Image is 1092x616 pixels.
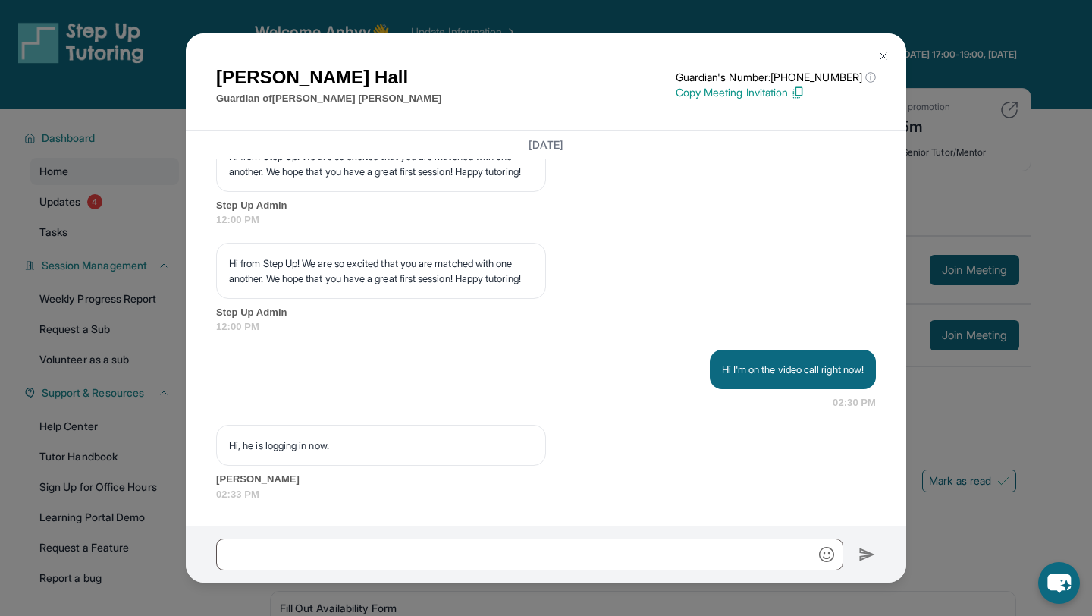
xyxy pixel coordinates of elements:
span: [PERSON_NAME] [216,472,876,487]
img: Emoji [819,547,834,562]
span: 02:33 PM [216,487,876,502]
span: 12:00 PM [216,212,876,228]
p: Guardian of [PERSON_NAME] [PERSON_NAME] [216,91,441,106]
h1: [PERSON_NAME] Hall [216,64,441,91]
span: Step Up Admin [216,305,876,320]
p: Hi, he is logging in now. [229,438,533,453]
p: Hi from Step Up! We are so excited that you are matched with one another. We hope that you have a... [229,256,533,286]
img: Close Icon [877,50,890,62]
img: Copy Icon [791,86,805,99]
span: Step Up Admin [216,198,876,213]
img: Send icon [858,545,876,564]
span: 02:30 PM [833,395,876,410]
p: Guardian's Number: [PHONE_NUMBER] [676,70,876,85]
span: ⓘ [865,70,876,85]
button: chat-button [1038,562,1080,604]
h3: [DATE] [216,137,876,152]
p: Hi I'm on the video call right now! [722,362,864,377]
p: Hi from Step Up! We are so excited that you are matched with one another. We hope that you have a... [229,149,533,179]
span: 12:00 PM [216,319,876,335]
p: Copy Meeting Invitation [676,85,876,100]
